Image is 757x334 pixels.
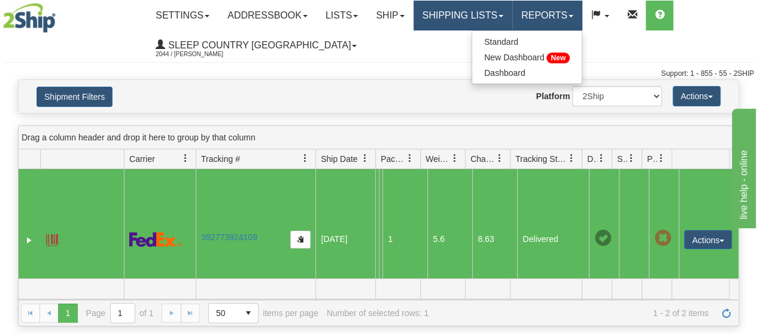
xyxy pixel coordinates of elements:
[218,1,317,30] a: Addressbook
[9,7,111,22] div: live help - online
[472,50,582,65] a: New Dashboard New
[375,169,379,310] td: Sleep Country [GEOGRAPHIC_DATA] Shipping Department [GEOGRAPHIC_DATA] [GEOGRAPHIC_DATA] [GEOGRAPH...
[23,234,35,246] a: Expand
[46,229,58,248] a: Label
[546,53,570,63] span: New
[147,1,218,30] a: Settings
[129,232,181,247] img: 2 - FedEx Express®
[315,169,375,310] td: [DATE]
[684,230,732,249] button: Actions
[201,232,257,242] a: 392773924109
[295,148,315,168] a: Tracking # filter column settings
[445,148,465,168] a: Weight filter column settings
[156,48,245,60] span: 2044 / [PERSON_NAME]
[367,1,413,30] a: Ship
[617,153,627,165] span: Shipment Issues
[515,153,567,165] span: Tracking Status
[437,308,709,318] span: 1 - 2 of 2 items
[425,153,451,165] span: Weight
[490,148,510,168] a: Charge filter column settings
[129,153,155,165] span: Carrier
[484,68,525,78] span: Dashboard
[86,303,154,323] span: Page of 1
[379,169,382,310] td: [PERSON_NAME] HANNAH [STREET_ADDRESS][PERSON_NAME]
[208,303,318,323] span: items per page
[216,307,232,319] span: 50
[427,169,472,310] td: 5.6
[290,231,311,249] button: Copy to clipboard
[58,304,77,323] span: Page 1
[673,86,720,106] button: Actions
[381,153,406,165] span: Packages
[3,3,56,33] img: logo2044.jpg
[647,153,657,165] span: Pickup Status
[400,148,420,168] a: Packages filter column settings
[201,153,240,165] span: Tracking #
[382,169,427,310] td: 1
[651,148,671,168] a: Pickup Status filter column settings
[472,65,582,81] a: Dashboard
[19,126,738,149] div: grid grouping header
[561,148,582,168] a: Tracking Status filter column settings
[591,148,612,168] a: Delivery Status filter column settings
[175,148,196,168] a: Carrier filter column settings
[484,53,544,62] span: New Dashboard
[111,304,135,323] input: Page 1
[317,1,367,30] a: Lists
[327,308,428,318] div: Number of selected rows: 1
[472,34,582,50] a: Standard
[536,90,570,102] label: Platform
[512,1,582,30] a: Reports
[587,153,597,165] span: Delivery Status
[3,69,754,79] div: Support: 1 - 855 - 55 - 2SHIP
[654,230,671,247] span: Pickup Not Assigned
[470,153,495,165] span: Charge
[414,1,512,30] a: Shipping lists
[472,169,517,310] td: 8.63
[208,303,259,323] span: Page sizes drop down
[717,304,736,323] a: Refresh
[594,230,611,247] span: On time
[321,153,357,165] span: Ship Date
[621,148,642,168] a: Shipment Issues filter column settings
[729,106,756,228] iframe: chat widget
[147,30,366,60] a: Sleep Country [GEOGRAPHIC_DATA] 2044 / [PERSON_NAME]
[517,169,589,310] td: Delivered
[37,87,113,107] button: Shipment Filters
[484,37,518,47] span: Standard
[239,304,258,323] span: select
[355,148,375,168] a: Ship Date filter column settings
[165,40,351,50] span: Sleep Country [GEOGRAPHIC_DATA]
